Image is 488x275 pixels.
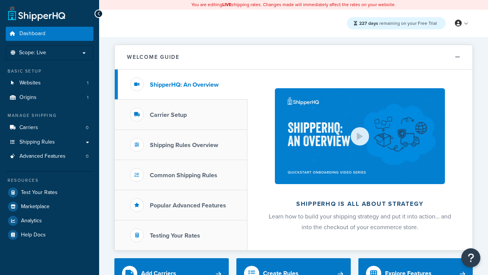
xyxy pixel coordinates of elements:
[6,135,93,149] a: Shipping Rules
[21,232,46,238] span: Help Docs
[19,153,66,160] span: Advanced Features
[87,80,88,86] span: 1
[6,228,93,242] a: Help Docs
[269,212,451,231] span: Learn how to build your shipping strategy and put it into action… and into the checkout of your e...
[6,149,93,163] li: Advanced Features
[150,142,218,149] h3: Shipping Rules Overview
[6,91,93,105] li: Origins
[150,172,217,179] h3: Common Shipping Rules
[127,54,180,60] h2: Welcome Guide
[222,1,231,8] b: LIVE
[19,139,55,146] span: Shipping Rules
[19,31,45,37] span: Dashboard
[359,20,378,27] strong: 227 days
[21,218,42,224] span: Analytics
[461,248,480,267] button: Open Resource Center
[6,200,93,214] a: Marketplace
[359,20,437,27] span: remaining on your Free Trial
[275,88,445,184] img: ShipperHQ is all about strategy
[6,68,93,74] div: Basic Setup
[6,177,93,184] div: Resources
[268,201,452,207] h2: ShipperHQ is all about strategy
[87,94,88,101] span: 1
[6,121,93,135] li: Carriers
[6,112,93,119] div: Manage Shipping
[19,80,41,86] span: Websites
[6,76,93,90] a: Websites1
[6,91,93,105] a: Origins1
[150,232,200,239] h3: Testing Your Rates
[21,204,50,210] span: Marketplace
[19,94,37,101] span: Origins
[19,50,46,56] span: Scope: Live
[86,153,88,160] span: 0
[6,76,93,90] li: Websites
[86,125,88,131] span: 0
[150,202,226,209] h3: Popular Advanced Features
[150,81,218,88] h3: ShipperHQ: An Overview
[6,214,93,228] a: Analytics
[6,27,93,41] a: Dashboard
[6,149,93,163] a: Advanced Features0
[6,186,93,199] a: Test Your Rates
[115,45,472,70] button: Welcome Guide
[150,112,187,118] h3: Carrier Setup
[6,121,93,135] a: Carriers0
[21,189,58,196] span: Test Your Rates
[19,125,38,131] span: Carriers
